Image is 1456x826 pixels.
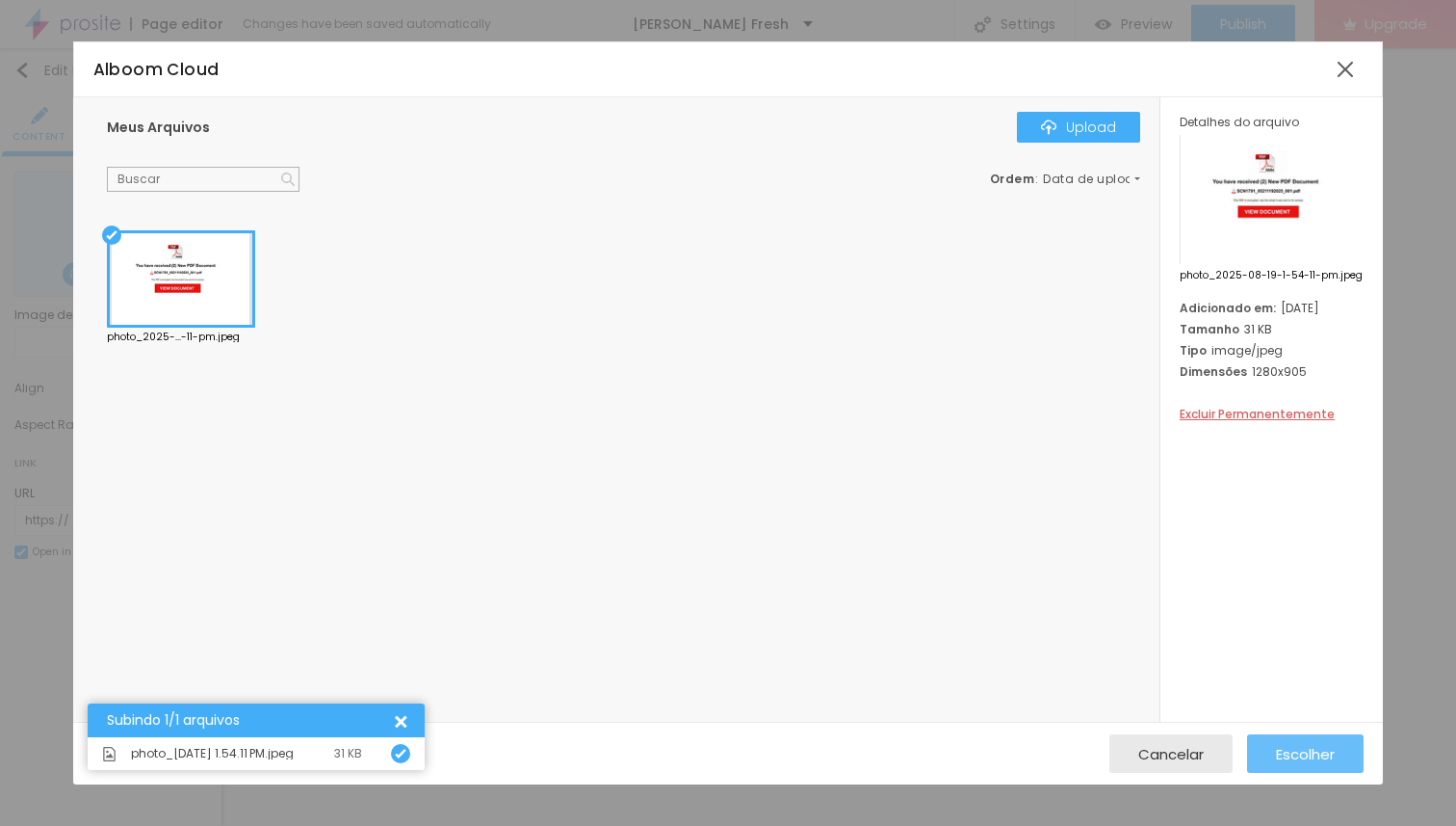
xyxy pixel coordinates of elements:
div: photo_2025-...-11-pm.jpeg [107,333,255,342]
span: Data de upload [1043,173,1143,185]
div: 1280x905 [1180,363,1364,380]
span: Cancelar [1138,746,1204,762]
button: IconeUpload [1017,112,1140,143]
div: : [990,173,1140,185]
span: Tamanho [1180,321,1239,337]
div: [DATE] [1180,300,1364,316]
span: Ordem [990,171,1035,187]
input: Buscar [107,167,299,192]
div: 31 KB [334,748,362,759]
img: Icone [1041,120,1056,135]
div: Subindo 1/1 arquivos [107,713,391,728]
div: Upload [1041,120,1116,135]
span: Detalhes do arquivo [1180,114,1299,130]
span: Dimensões [1180,363,1247,380]
div: image/jpeg [1180,342,1364,359]
div: 31 KB [1180,321,1364,337]
span: photo_2025-08-19-1-54-11-pm.jpeg [1180,271,1364,280]
img: Icone [102,747,117,761]
span: Escolher [1276,746,1335,762]
span: Adicionado em: [1180,300,1276,316]
button: Cancelar [1109,734,1233,773]
span: photo_[DATE] 1.54.11 PM.jpeg [131,748,294,759]
span: Excluir Permanentemente [1180,406,1335,422]
img: Icone [281,173,295,186]
img: Icone [395,748,406,759]
span: Meus Arquivos [107,118,210,137]
span: Tipo [1180,342,1207,359]
span: Alboom Cloud [93,58,220,81]
button: Escolher [1247,734,1364,773]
